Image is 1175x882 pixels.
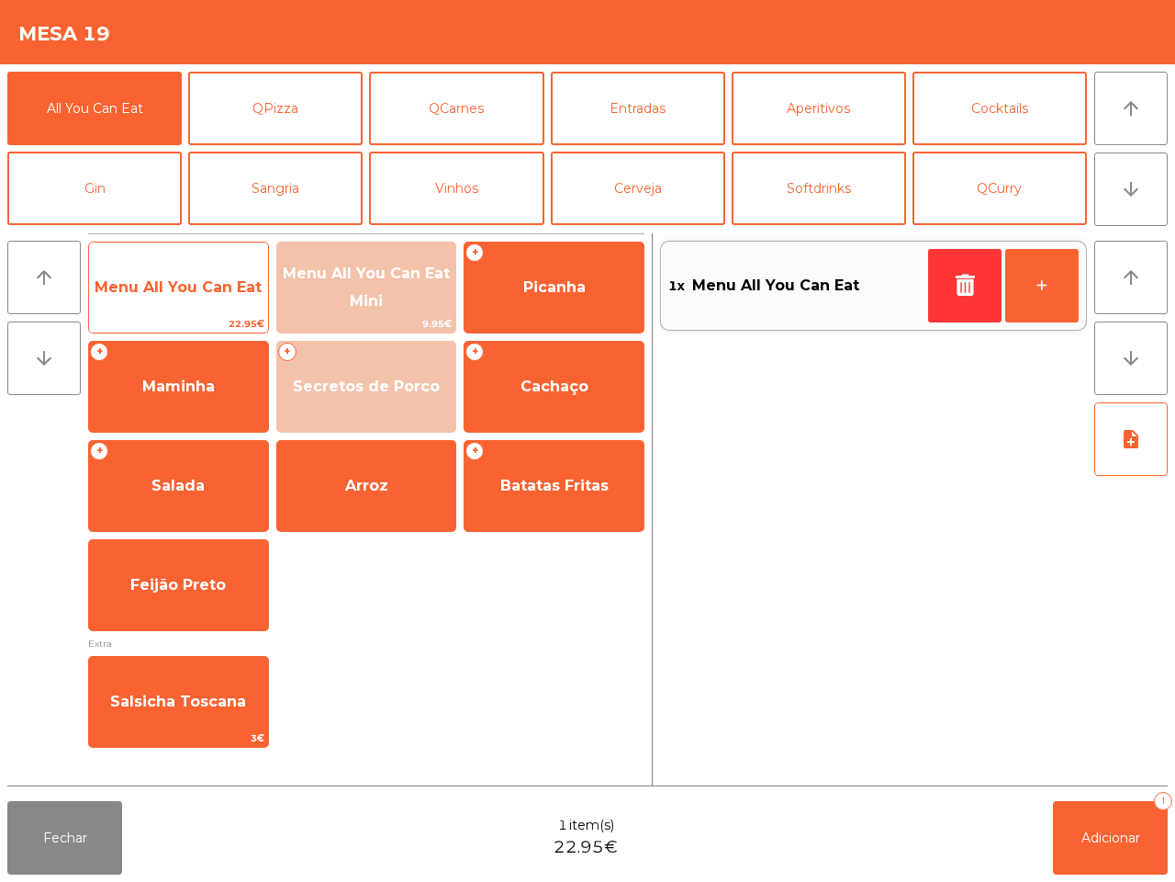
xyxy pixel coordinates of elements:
[7,241,81,314] button: arrow_upward
[558,816,567,835] span: 1
[465,442,484,460] span: +
[523,278,586,296] span: Picanha
[732,152,906,225] button: Softdrinks
[89,729,268,747] span: 3€
[95,278,262,296] span: Menu All You Can Eat
[90,442,108,460] span: +
[33,266,55,288] i: arrow_upward
[293,378,440,395] span: Secretos de Porco
[551,152,725,225] button: Cerveja
[130,576,226,594] span: Feijão Preto
[345,477,388,494] span: Arroz
[88,635,644,652] span: Extra
[1120,97,1142,119] i: arrow_upward
[369,152,543,225] button: Vinhos
[1094,72,1168,145] button: arrow_upward
[7,322,81,395] button: arrow_downward
[1094,322,1168,395] button: arrow_downward
[33,347,55,369] i: arrow_downward
[1120,178,1142,200] i: arrow_downward
[1005,249,1079,322] button: +
[1094,241,1168,314] button: arrow_upward
[7,72,182,145] button: All You Can Eat
[283,265,450,310] span: Menu All You Can Eat Mini
[7,152,182,225] button: Gin
[142,378,215,395] span: Maminha
[1120,428,1142,450] i: note_add
[732,72,906,145] button: Aperitivos
[692,272,859,300] span: Menu All You Can Eat
[912,72,1087,145] button: Cocktails
[1081,830,1140,846] span: Adicionar
[520,378,588,395] span: Cachaço
[1094,153,1168,226] button: arrow_downward
[500,477,609,494] span: Batatas Fritas
[188,72,363,145] button: QPizza
[90,343,108,361] span: +
[554,835,618,860] span: 22.95€
[465,343,484,361] span: +
[912,152,1087,225] button: QCurry
[277,315,456,333] span: 9.95€
[1120,266,1142,288] i: arrow_upward
[668,272,685,300] span: 1x
[188,152,363,225] button: Sangria
[1120,347,1142,369] i: arrow_downward
[110,693,246,710] span: Salsicha Toscana
[1094,402,1168,476] button: note_add
[18,20,110,48] h4: Mesa 19
[551,72,725,145] button: Entradas
[7,801,122,875] button: Fechar
[1154,792,1172,810] div: 1
[278,343,297,361] span: +
[369,72,543,145] button: QCarnes
[569,816,614,835] span: item(s)
[89,315,268,333] span: 22.95€
[151,477,205,494] span: Salada
[465,243,484,262] span: +
[1053,801,1168,875] button: Adicionar1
